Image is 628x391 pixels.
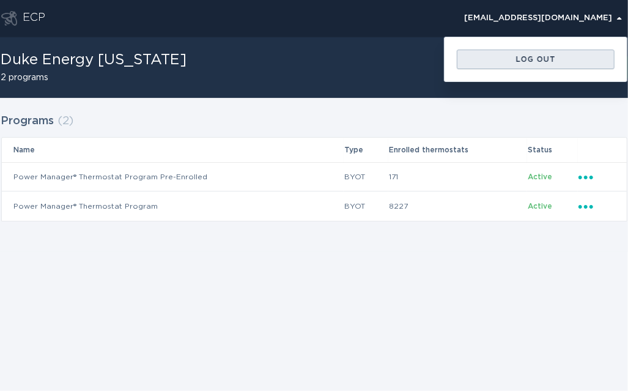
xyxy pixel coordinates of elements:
[23,11,46,26] div: ECP
[1,73,187,82] h2: 2 programs
[388,192,527,221] td: 8227
[457,50,615,69] button: Log out
[2,138,627,162] tr: Table Headers
[388,138,527,162] th: Enrolled thermostats
[527,138,577,162] th: Status
[1,53,187,67] h1: Duke Energy [US_STATE]
[2,192,344,221] td: Power Manager® Thermostat Program
[2,192,627,221] tr: ba4bfb848f2f46c3a1caaa1d3af0289c
[528,173,552,181] span: Active
[465,15,622,22] div: [EMAIL_ADDRESS][DOMAIN_NAME]
[578,199,615,213] div: Popover menu
[2,162,627,192] tr: 09ba469371de47c48f96aa0f4d07f31f
[459,9,627,28] button: Open user account details
[528,203,552,210] span: Active
[1,11,17,26] button: Go to dashboard
[2,162,344,192] td: Power Manager® Thermostat Program Pre-Enrolled
[2,138,344,162] th: Name
[344,138,388,162] th: Type
[578,170,615,184] div: Popover menu
[344,162,388,192] td: BYOT
[1,110,54,132] h2: Programs
[388,162,527,192] td: 171
[58,116,74,127] span: ( 2 )
[344,192,388,221] td: BYOT
[463,56,608,63] div: Log out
